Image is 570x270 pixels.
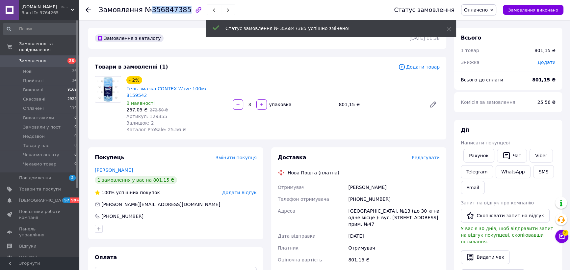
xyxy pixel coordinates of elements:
span: Чекаємо товар [23,161,56,167]
span: 272,50 ₴ [150,108,168,112]
span: 0 [74,143,77,149]
span: 100% [101,190,115,195]
span: Каталог ProSale: 25.56 ₴ [126,127,186,132]
button: Замовлення виконано [503,5,563,15]
span: Написати покупцеві [461,140,510,145]
span: Артикул: 129355 [126,114,167,119]
span: Оплачені [23,105,44,111]
span: 99+ [70,197,81,203]
button: Видати чек [461,250,510,264]
span: Товари та послуги [19,186,61,192]
span: Замовлення [19,58,46,64]
button: Скопіювати запит на відгук [461,209,550,223]
a: [PERSON_NAME] [95,167,133,173]
span: У вас є 30 днів, щоб відправити запит на відгук покупцеві, скопіювавши посилання. [461,226,553,244]
div: [PHONE_NUMBER] [101,213,144,220]
span: Змінити покупця [216,155,257,160]
span: Телефон отримувача [278,196,329,202]
span: Додати відгук [222,190,257,195]
div: Отримувач [347,242,441,254]
span: Повідомлення [19,175,51,181]
div: 801,15 ₴ [336,100,424,109]
span: 0 [74,152,77,158]
span: Замовлення [99,6,143,14]
span: 267,05 ₴ [126,107,147,112]
span: Оціночна вартість [278,257,322,262]
span: [DEMOGRAPHIC_DATA] [19,197,68,203]
div: Статус замовлення [394,7,454,13]
button: SMS [533,165,554,178]
span: Дії [461,127,469,133]
div: 801,15 ₴ [534,47,556,54]
a: WhatsApp [496,165,530,178]
button: Email [461,181,485,194]
span: Виконані [23,87,43,93]
span: Чекаємо оплату [23,152,59,158]
span: 0 [74,161,77,167]
a: Редагувати [427,98,440,111]
div: 1 замовлення у вас на 801,15 ₴ [95,176,177,184]
div: [PERSON_NAME] [347,181,441,193]
span: Платник [278,245,298,251]
span: Недозвон [23,134,45,139]
span: 2 [69,175,76,181]
span: Відгуки [19,243,36,249]
div: [PHONE_NUMBER] [347,193,441,205]
a: Гель-змазка CONTEX Wave 100мл 8159542 [126,86,208,98]
span: 1 товар [461,48,479,53]
span: 119 [70,105,77,111]
span: Знижка [461,60,479,65]
span: Замовили у пост [23,124,61,130]
button: Рахунок [463,149,494,163]
span: 0 [74,124,77,130]
span: Товари в замовленні (1) [95,64,168,70]
div: Нова Пошта (платна) [286,169,341,176]
span: 0 [74,115,77,121]
button: Чат з покупцем2 [555,230,568,243]
div: Повернутися назад [86,7,91,13]
span: 26 [67,58,76,64]
span: Покупець [95,154,124,161]
span: Прийняті [23,78,43,84]
span: Покупці [19,255,37,260]
button: Чат [497,149,527,163]
span: Додати [537,60,556,65]
span: Оплата [95,254,117,260]
span: Додати товар [398,63,440,71]
span: Запит на відгук про компанію [461,200,534,205]
a: Viber [530,149,553,163]
span: Замовлення та повідомлення [19,41,79,53]
span: В наявності [126,101,155,106]
a: Telegram [461,165,493,178]
span: Редагувати [412,155,440,160]
div: упаковка [268,101,292,108]
span: 26 [72,69,77,75]
span: Комісія за замовлення [461,100,515,105]
span: Всього [461,35,481,41]
span: Дата відправки [278,233,316,239]
span: Панель управління [19,226,61,238]
span: 57 [63,197,70,203]
span: Адреса [278,208,295,214]
span: Отримувач [278,185,304,190]
div: Ваш ID: 3764265 [21,10,79,16]
span: 25.56 ₴ [537,100,556,105]
span: 0 [74,134,77,139]
span: [PERSON_NAME][EMAIL_ADDRESS][DOMAIN_NAME] [101,202,220,207]
span: Вивантажили [23,115,54,121]
span: Доставка [278,154,306,161]
span: Нові [23,69,33,75]
div: Статус замовлення № 356847385 успішно змінено! [225,25,430,32]
input: Пошук [3,23,77,35]
span: Всього до сплати [461,77,503,82]
span: Товар у нас [23,143,49,149]
span: Оплачено [464,7,488,13]
span: 24 [72,78,77,84]
div: [DATE] [347,230,441,242]
span: Замовлення виконано [508,8,558,13]
span: №356847385 [145,6,192,14]
span: Показники роботи компанії [19,209,61,221]
span: 2929 [67,96,77,102]
b: 801,15 ₴ [532,77,556,82]
span: Залишок: 2 [126,120,154,126]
